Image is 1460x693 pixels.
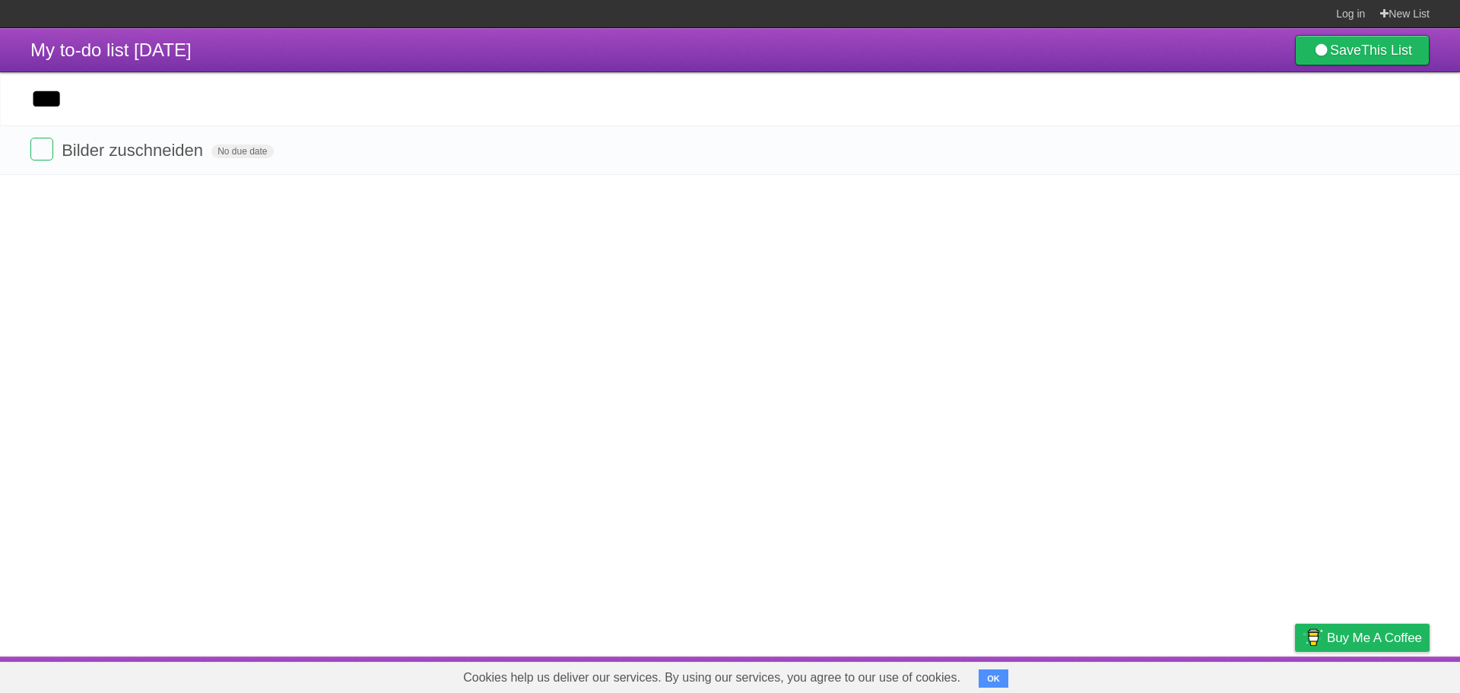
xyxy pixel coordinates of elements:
span: No due date [211,145,273,158]
a: SaveThis List [1295,35,1430,65]
span: Bilder zuschneiden [62,141,207,160]
button: OK [979,669,1008,688]
img: Buy me a coffee [1303,625,1323,650]
b: This List [1361,43,1412,58]
a: Developers [1143,660,1204,689]
span: Cookies help us deliver our services. By using our services, you agree to our use of cookies. [448,663,976,693]
a: Privacy [1275,660,1315,689]
a: Buy me a coffee [1295,624,1430,652]
a: Terms [1224,660,1257,689]
span: Buy me a coffee [1327,625,1422,651]
label: Done [30,138,53,161]
span: My to-do list [DATE] [30,40,192,60]
a: About [1093,660,1125,689]
a: Suggest a feature [1334,660,1430,689]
